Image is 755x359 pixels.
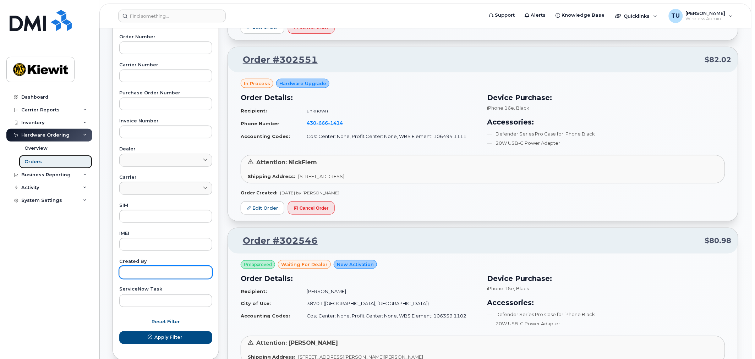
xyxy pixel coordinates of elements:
span: Attention: [PERSON_NAME] [256,340,338,347]
strong: City of Use: [241,301,271,306]
span: New Activation [337,261,374,268]
button: Cancel Order [288,201,335,215]
td: 38701 ([GEOGRAPHIC_DATA], [GEOGRAPHIC_DATA]) [300,298,478,310]
span: Preapproved [244,261,272,268]
span: Attention: NickFlem [256,159,317,166]
span: , Black [514,105,530,111]
strong: Accounting Codes: [241,313,290,319]
span: 430 [307,120,343,126]
li: Defender Series Pro Case for iPhone Black [487,131,726,137]
label: Order Number [119,35,212,39]
td: unknown [300,105,478,117]
span: Knowledge Base [562,12,605,19]
h3: Accessories: [487,117,726,127]
span: 666 [316,120,328,126]
span: Apply Filter [154,334,182,341]
label: Dealer [119,147,212,151]
span: waiting for dealer [281,261,328,268]
strong: Shipping Address: [248,173,295,179]
span: , Black [514,286,530,292]
label: Carrier Number [119,63,212,67]
input: Find something... [118,10,226,22]
span: in process [244,80,270,87]
td: Cost Center: None, Profit Center: None, WBS Element: 106494.1111 [300,130,478,143]
li: Defender Series Pro Case for iPhone Black [487,311,726,318]
span: TU [672,12,680,20]
strong: Phone Number [241,121,279,126]
strong: Order Created: [241,190,277,195]
div: Quicklinks [611,9,662,23]
span: iPhone 16e [487,286,514,292]
h3: Accessories: [487,298,726,308]
span: Hardware Upgrade [279,80,326,87]
label: Created By [119,259,212,264]
label: IMEI [119,231,212,236]
iframe: Messenger Launcher [724,328,750,354]
a: Knowledge Base [551,8,610,22]
button: Reset Filter [119,316,212,328]
h3: Device Purchase: [487,92,726,103]
a: Support [484,8,520,22]
li: 20W USB-C Power Adapter [487,321,726,327]
span: Wireless Admin [686,16,726,22]
div: Tim Unger [664,9,738,23]
td: Cost Center: None, Profit Center: None, WBS Element: 106359.1102 [300,310,478,322]
span: Quicklinks [624,13,650,19]
li: 20W USB-C Power Adapter [487,140,726,147]
strong: Recipient: [241,289,267,294]
a: Order #302546 [234,234,318,247]
a: Order #302551 [234,54,318,66]
button: Apply Filter [119,331,212,344]
td: [PERSON_NAME] [300,286,478,298]
span: [STREET_ADDRESS] [298,173,344,179]
a: 4306661414 [307,120,351,126]
span: [PERSON_NAME] [686,10,726,16]
span: Reset Filter [152,319,180,325]
span: Alerts [531,12,546,19]
label: SIM [119,203,212,208]
label: Invoice Number [119,119,212,123]
span: 1414 [328,120,343,126]
label: Carrier [119,175,212,180]
span: [DATE] by [PERSON_NAME] [280,190,339,195]
span: Support [495,12,515,19]
h3: Order Details: [241,92,479,103]
strong: Accounting Codes: [241,133,290,139]
h3: Order Details: [241,273,479,284]
span: $82.02 [705,55,732,65]
a: Edit Order [241,201,284,215]
span: iPhone 16e [487,105,514,111]
span: $80.98 [705,236,732,246]
strong: Recipient: [241,108,267,114]
label: Purchase Order Number [119,91,212,95]
label: ServiceNow Task [119,287,212,292]
a: Alerts [520,8,551,22]
h3: Device Purchase: [487,273,726,284]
